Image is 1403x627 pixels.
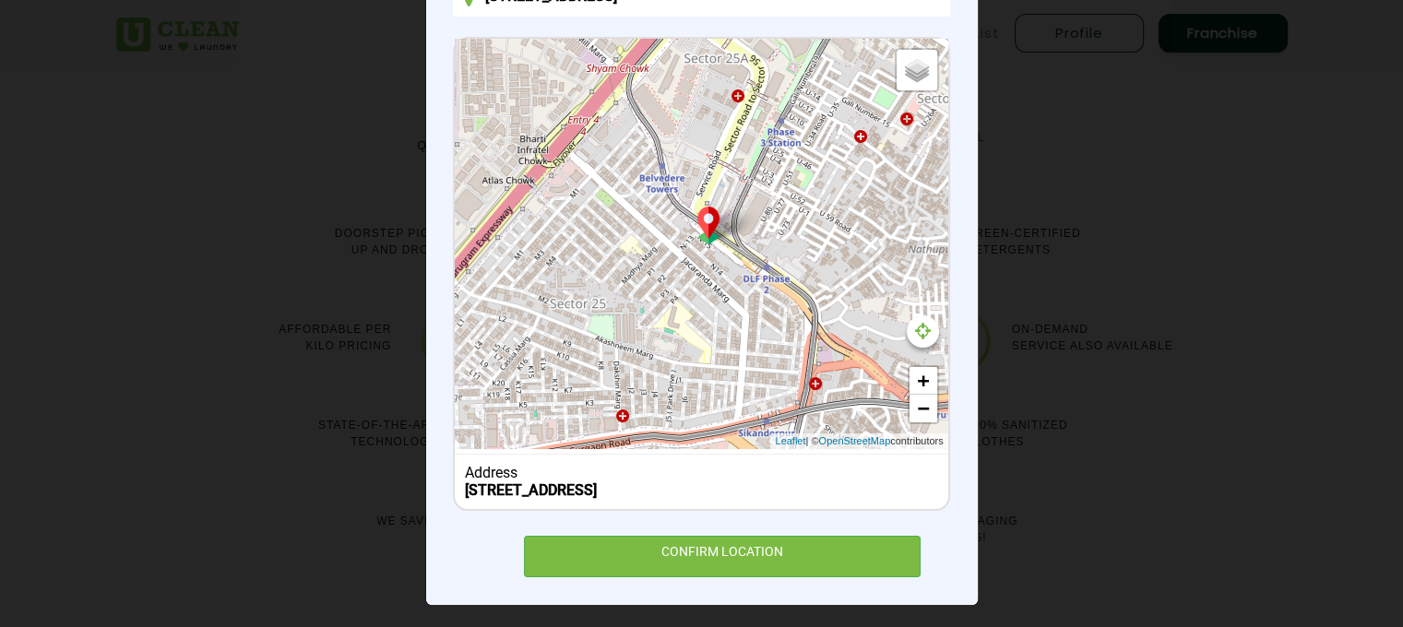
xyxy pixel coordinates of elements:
div: CONFIRM LOCATION [524,536,921,577]
a: Zoom out [910,395,937,422]
div: Address [465,464,938,481]
b: [STREET_ADDRESS] [465,481,597,499]
div: | © contributors [770,433,947,449]
a: Layers [897,50,937,90]
a: OpenStreetMap [818,433,890,449]
a: Zoom in [910,367,937,395]
a: Leaflet [775,433,805,449]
